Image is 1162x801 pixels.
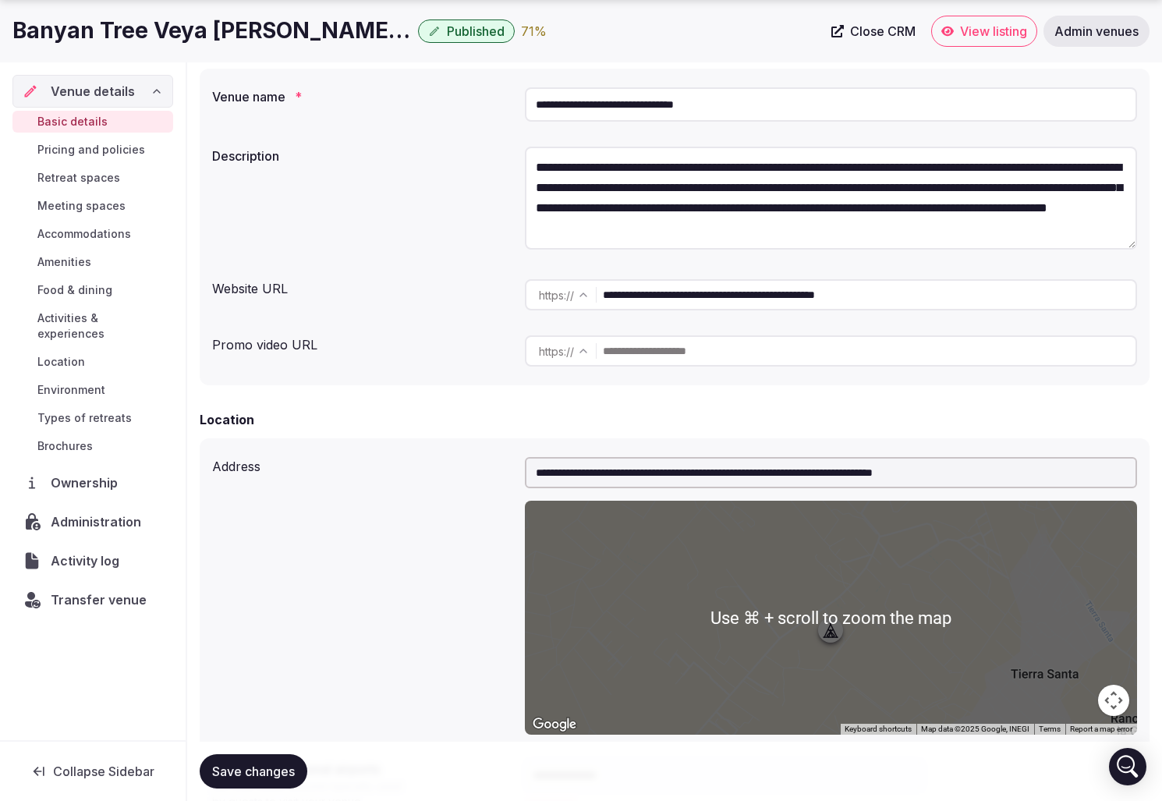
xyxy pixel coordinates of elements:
a: Location [12,351,173,373]
button: Transfer venue [12,583,173,616]
span: Map data ©2025 Google, INEGI [921,725,1029,733]
a: View listing [931,16,1037,47]
span: Types of retreats [37,410,132,426]
a: Administration [12,505,173,538]
span: Retreat spaces [37,170,120,186]
a: Types of retreats [12,407,173,429]
a: Brochures [12,435,173,457]
a: Activity log [12,544,173,577]
span: Amenities [37,254,91,270]
a: Accommodations [12,223,173,245]
button: Save changes [200,754,307,789]
span: Pricing and policies [37,142,145,158]
span: Save changes [212,764,295,779]
a: Terms (opens in new tab) [1039,725,1061,733]
button: 71% [521,22,547,41]
span: Venue details [51,82,135,101]
a: Activities & experiences [12,307,173,345]
span: Ownership [51,473,124,492]
span: Location [37,354,85,370]
button: Collapse Sidebar [12,754,173,789]
div: Open Intercom Messenger [1109,748,1146,785]
button: Keyboard shortcuts [845,724,912,735]
a: Pricing and policies [12,139,173,161]
a: Admin venues [1043,16,1150,47]
span: Activity log [51,551,126,570]
span: Meeting spaces [37,198,126,214]
span: Close CRM [850,23,916,39]
label: Venue name [212,90,512,103]
button: Map camera controls [1098,685,1129,716]
a: Environment [12,379,173,401]
div: Address [212,451,512,476]
span: Food & dining [37,282,112,298]
div: 71 % [521,22,547,41]
span: Collapse Sidebar [53,764,154,779]
a: Food & dining [12,279,173,301]
div: Promo video URL [212,329,512,354]
span: Admin venues [1054,23,1139,39]
h2: Location [200,410,254,429]
button: Published [418,19,515,43]
a: Meeting spaces [12,195,173,217]
span: Basic details [37,114,108,129]
a: Basic details [12,111,173,133]
label: Description [212,150,512,162]
span: Environment [37,382,105,398]
span: Transfer venue [51,590,147,609]
span: Accommodations [37,226,131,242]
span: Brochures [37,438,93,454]
span: Administration [51,512,147,531]
a: Retreat spaces [12,167,173,189]
a: Ownership [12,466,173,499]
a: Amenities [12,251,173,273]
span: Published [447,23,505,39]
span: Activities & experiences [37,310,167,342]
span: View listing [960,23,1027,39]
a: Report a map error [1070,725,1132,733]
a: Close CRM [822,16,925,47]
h1: Banyan Tree Veya [PERSON_NAME][GEOGRAPHIC_DATA][PERSON_NAME] [12,16,412,46]
div: Website URL [212,273,512,298]
img: Google [529,714,580,735]
a: Open this area in Google Maps (opens a new window) [529,714,580,735]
